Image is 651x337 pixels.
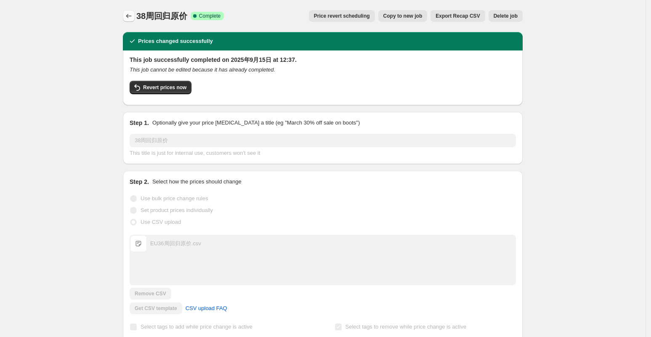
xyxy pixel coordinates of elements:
[378,10,428,22] button: Copy to new job
[152,178,242,186] p: Select how the prices should change
[136,11,187,21] span: 38周回归原价
[130,56,516,64] h2: This job successfully completed on 2025年9月15日 at 12:37.
[436,13,480,19] span: Export Recap CSV
[186,304,227,313] span: CSV upload FAQ
[383,13,422,19] span: Copy to new job
[345,324,467,330] span: Select tags to remove while price change is active
[143,84,186,91] span: Revert prices now
[309,10,375,22] button: Price revert scheduling
[123,10,135,22] button: Price change jobs
[138,37,213,45] h2: Prices changed successfully
[141,324,252,330] span: Select tags to add while price change is active
[130,150,260,156] span: This title is just for internal use, customers won't see it
[150,239,201,248] div: EU36周回归原价.csv
[130,178,149,186] h2: Step 2.
[314,13,370,19] span: Price revert scheduling
[141,219,181,225] span: Use CSV upload
[141,207,213,213] span: Set product prices individually
[489,10,523,22] button: Delete job
[430,10,485,22] button: Export Recap CSV
[130,81,191,94] button: Revert prices now
[181,302,232,315] a: CSV upload FAQ
[494,13,518,19] span: Delete job
[141,195,208,202] span: Use bulk price change rules
[152,119,360,127] p: Optionally give your price [MEDICAL_DATA] a title (eg "March 30% off sale on boots")
[130,134,516,147] input: 30% off holiday sale
[130,119,149,127] h2: Step 1.
[199,13,221,19] span: Complete
[130,66,275,73] i: This job cannot be edited because it has already completed.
